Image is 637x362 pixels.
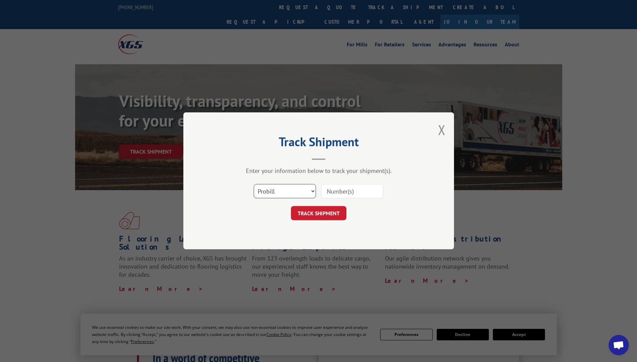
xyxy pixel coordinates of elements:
[609,335,629,355] a: Open chat
[291,206,346,221] button: TRACK SHIPMENT
[438,121,446,139] button: Close modal
[217,137,420,150] h2: Track Shipment
[217,167,420,175] div: Enter your information below to track your shipment(s).
[321,184,383,199] input: Number(s)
